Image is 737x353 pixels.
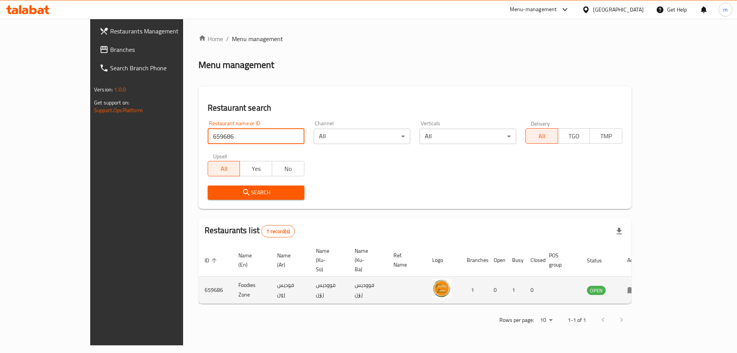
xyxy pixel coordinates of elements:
[243,163,269,174] span: Yes
[316,246,339,274] span: Name (Ku-So)
[587,256,612,265] span: Status
[314,129,410,144] div: All
[610,222,628,240] div: Export file
[205,256,219,265] span: ID
[277,251,301,269] span: Name (Ar)
[506,277,524,304] td: 1
[272,161,304,176] button: No
[393,251,417,269] span: Ref. Name
[621,244,648,277] th: Action
[232,34,283,43] span: Menu management
[198,277,232,304] td: 659686
[561,131,587,142] span: TGO
[93,22,213,40] a: Restaurants Management
[568,315,586,325] p: 1-1 of 1
[205,225,295,237] h2: Restaurants list
[208,102,622,114] h2: Restaurant search
[110,45,207,54] span: Branches
[506,244,524,277] th: Busy
[487,244,506,277] th: Open
[487,277,506,304] td: 0
[94,85,113,94] span: Version:
[529,131,555,142] span: All
[524,244,543,277] th: Closed
[262,228,294,235] span: 1 record(s)
[549,251,572,269] span: POS group
[261,225,295,237] div: Total records count
[349,277,387,304] td: فوودیس زۆن
[271,277,310,304] td: فوديس زون
[531,121,550,126] label: Delivery
[590,128,622,144] button: TMP
[93,59,213,77] a: Search Branch Phone
[94,105,143,115] a: Support.OpsPlatform
[593,131,619,142] span: TMP
[114,85,126,94] span: 1.0.0
[426,244,461,277] th: Logo
[593,5,644,14] div: [GEOGRAPHIC_DATA]
[461,277,487,304] td: 1
[432,279,451,298] img: Foodies Zone
[587,286,606,295] span: OPEN
[510,5,557,14] div: Menu-management
[499,315,534,325] p: Rows per page:
[110,63,207,73] span: Search Branch Phone
[94,98,129,108] span: Get support on:
[537,315,555,326] div: Rows per page:
[198,34,631,43] nav: breadcrumb
[110,27,207,36] span: Restaurants Management
[355,246,378,274] span: Name (Ku-Ba)
[275,163,301,174] span: No
[420,129,516,144] div: All
[211,163,237,174] span: All
[208,186,304,200] button: Search
[723,5,728,14] span: m
[214,188,298,197] span: Search
[238,251,262,269] span: Name (En)
[240,161,272,176] button: Yes
[525,128,558,144] button: All
[461,244,487,277] th: Branches
[198,59,274,71] h2: Menu management
[310,277,349,304] td: فوودیس زۆن
[232,277,271,304] td: Foodies Zone
[524,277,543,304] td: 0
[93,40,213,59] a: Branches
[558,128,590,144] button: TGO
[208,129,304,144] input: Search for restaurant name or ID..
[213,153,227,159] label: Upsell
[198,244,648,304] table: enhanced table
[226,34,229,43] li: /
[208,161,240,176] button: All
